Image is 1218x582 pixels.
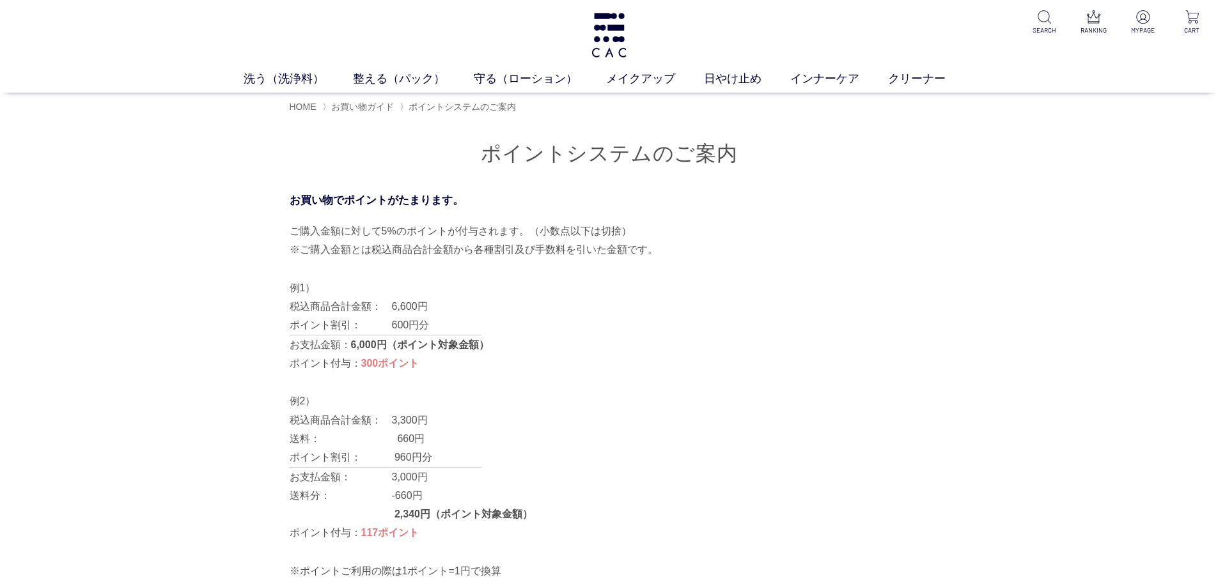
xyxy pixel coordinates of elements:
[244,70,353,88] a: 洗う（洗浄料）
[290,335,929,373] p: お支払金額： ポイント付与：
[394,509,533,519] span: 2,340円（ポイント対象金額）
[606,70,704,88] a: メイクアップ
[290,222,929,259] p: ご購入金額に対して5%のポイントが付与されます。（小数点以下は切捨） ※ご購入金額とは税込商品合計金額から各種割引及び手数料を引いた金額です。
[290,392,929,542] div: 例2）
[1127,10,1159,35] a: MYPAGE
[351,339,489,350] span: 6,000円（ポイント対象金額）
[790,70,888,88] a: インナーケア
[290,411,929,467] p: 税込商品合計金額： 3,300円 送料： 660円 ポイント割引： 960円分
[589,13,629,57] img: logo
[1127,26,1159,35] p: MYPAGE
[474,70,606,88] a: 守る（ローション）
[290,468,929,542] p: お支払金額： 3,000円 送料分： -660円 ポイント付与：
[409,102,516,112] span: ポイントシステムのご案内
[322,101,397,113] li: 〉
[888,70,974,88] a: クリーナー
[361,527,419,538] span: 117ポイント
[1176,10,1208,35] a: CART
[1029,26,1060,35] p: SEARCH
[1078,10,1109,35] a: RANKING
[353,70,474,88] a: 整える（パック）
[331,102,394,112] a: お買い物ガイド
[290,140,929,167] h1: ポイントシステムのご案内
[361,358,419,369] span: 300ポイント
[704,70,790,88] a: 日やけ止め
[1078,26,1109,35] p: RANKING
[290,102,316,112] a: HOME
[290,279,929,373] div: 例1）
[400,101,519,113] li: 〉
[1176,26,1208,35] p: CART
[290,297,929,335] p: 税込商品合計金額： 6,600円 ポイント割引： 600円分
[290,192,929,209] p: お買い物でポイントがたまります。
[1029,10,1060,35] a: SEARCH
